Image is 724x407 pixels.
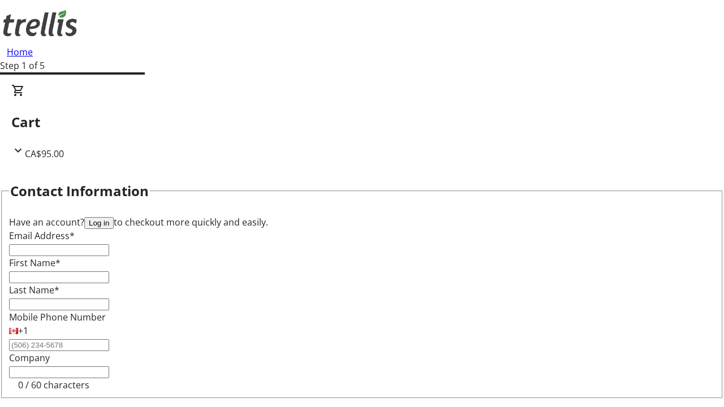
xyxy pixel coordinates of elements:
div: CartCA$95.00 [11,84,713,161]
label: Last Name* [9,284,59,296]
label: Mobile Phone Number [9,311,106,323]
div: Have an account? to checkout more quickly and easily. [9,215,715,229]
label: Company [9,352,50,364]
h2: Contact Information [10,181,149,201]
span: CA$95.00 [25,148,64,160]
tr-character-limit: 0 / 60 characters [18,379,89,391]
h2: Cart [11,112,713,132]
input: (506) 234-5678 [9,339,109,351]
label: Email Address* [9,230,75,242]
button: Log in [84,217,114,229]
label: First Name* [9,257,61,269]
